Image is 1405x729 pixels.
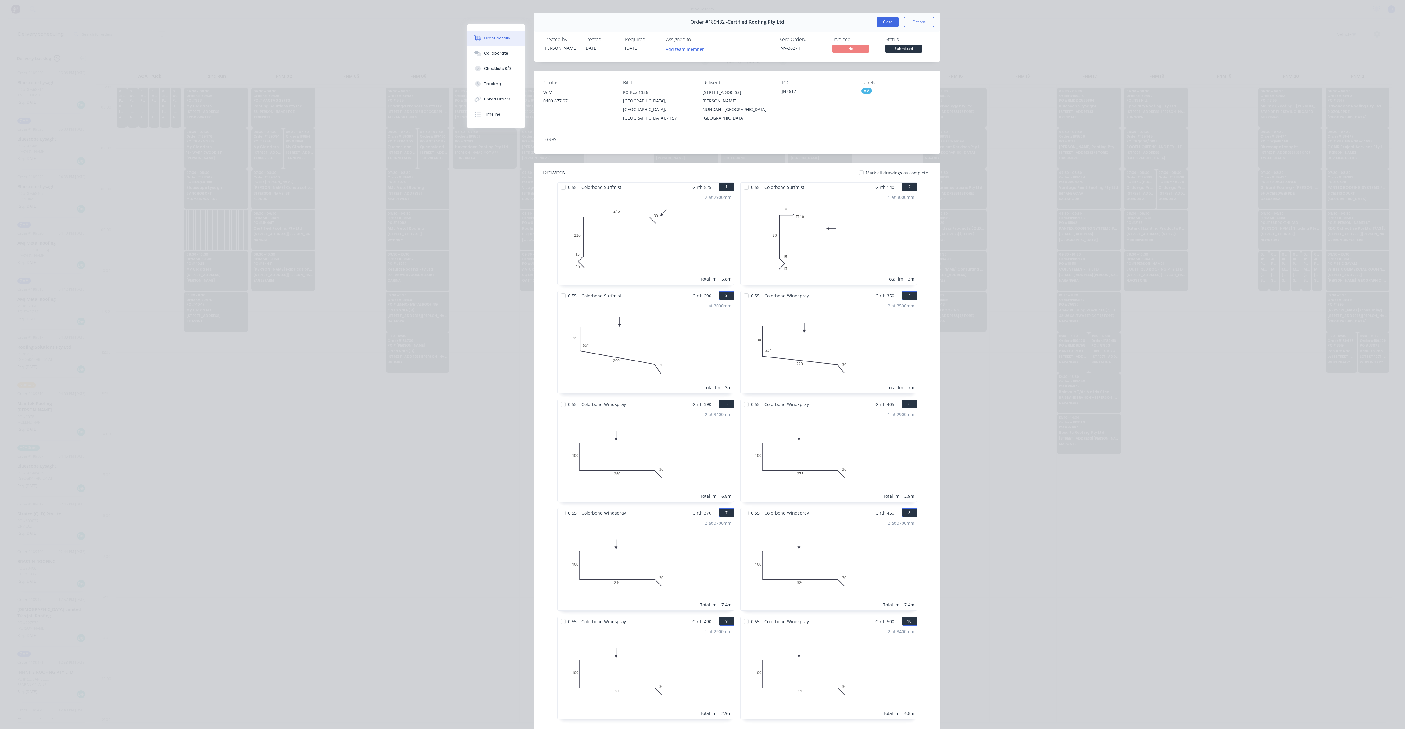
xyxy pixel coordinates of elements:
button: Timeline [467,107,525,122]
div: 0100360301 at 2900mmTotal lm2.9m [558,626,734,719]
div: Invoiced [832,37,878,42]
div: Drawings [543,169,565,176]
div: Notes [543,136,931,142]
button: Order details [467,31,525,46]
div: Total lm [700,710,717,716]
div: WIM [543,88,613,97]
div: Total lm [883,710,899,716]
div: JN4617 [782,88,852,97]
button: 9 [719,617,734,626]
div: 2 at 3400mm [705,411,731,418]
div: Bill to [623,80,693,86]
div: 7m [908,384,914,391]
span: No [832,45,869,52]
button: 8 [902,508,917,517]
div: 0100275301 at 2900mmTotal lm2.9m [741,409,917,502]
span: Colorbond Windspray [762,617,811,626]
div: 0100320302 at 3700mmTotal lm7.4m [741,517,917,610]
div: Checklists 0/0 [484,66,511,71]
div: Total lm [887,276,903,282]
span: Girth 350 [875,291,894,300]
button: 10 [902,617,917,626]
div: 7.4m [721,602,731,608]
span: 0.55 [566,508,579,517]
div: Deliver to [702,80,772,86]
div: Status [885,37,931,42]
span: Colorbond Windspray [579,508,628,517]
div: 1 at 2900mm [705,628,731,635]
div: 0100260302 at 3400mmTotal lm6.8m [558,409,734,502]
span: Certified Roofing Pty Ltd [728,19,784,25]
div: 5.8m [721,276,731,282]
div: Linked Orders [484,96,510,102]
span: Girth 390 [692,400,711,409]
div: 0400 677 971 [543,97,613,105]
div: 2 at 2900mm [705,194,731,200]
div: 3m [725,384,731,391]
span: Colorbond Windspray [579,617,628,626]
span: Mark all drawings as complete [866,170,928,176]
div: Total lm [700,493,717,499]
div: [GEOGRAPHIC_DATA], [GEOGRAPHIC_DATA], [GEOGRAPHIC_DATA], 4157 [623,97,693,122]
div: Xero Order # [779,37,825,42]
div: Tracking [484,81,501,87]
span: Colorbond Surfmist [579,291,624,300]
div: Total lm [700,276,717,282]
button: 1 [719,183,734,191]
div: Labels [861,80,931,86]
span: Girth 500 [875,617,894,626]
span: 0.55 [566,291,579,300]
button: Tracking [467,76,525,92]
span: Girth 405 [875,400,894,409]
div: INV-36274 [779,45,825,51]
div: Assigned to [666,37,727,42]
span: Colorbond Windspray [762,508,811,517]
button: 5 [719,400,734,408]
button: 6 [902,400,917,408]
span: Girth 525 [692,183,711,192]
div: Total lm [700,602,717,608]
button: Close [877,17,899,27]
div: Total lm [704,384,720,391]
button: 7 [719,508,734,517]
span: Girth 450 [875,508,894,517]
button: Collaborate [467,46,525,61]
div: WIM0400 677 971 [543,88,613,108]
span: 0.55 [749,617,762,626]
div: Total lm [883,493,899,499]
button: Submitted [885,45,922,54]
div: 0151580FE10201 at 3000mmTotal lm3m [741,192,917,285]
div: Timeline [484,112,500,117]
div: Created by [543,37,577,42]
span: [DATE] [625,45,638,51]
div: 1 at 3000mm [705,303,731,309]
div: AM [861,88,872,94]
button: Linked Orders [467,92,525,107]
span: Colorbond Windspray [762,400,811,409]
div: 01515220245302 at 2900mmTotal lm5.8m [558,192,734,285]
button: 4 [902,291,917,300]
span: Colorbond Surfmist [762,183,807,192]
div: PO [782,80,852,86]
div: Total lm [883,602,899,608]
div: [STREET_ADDRESS][PERSON_NAME]NUNDAH , [GEOGRAPHIC_DATA], [GEOGRAPHIC_DATA], [702,88,772,122]
div: 2 at 3500mm [888,303,914,309]
div: Contact [543,80,613,86]
div: [STREET_ADDRESS][PERSON_NAME] [702,88,772,105]
span: Colorbond Windspray [762,291,811,300]
span: Colorbond Surfmist [579,183,624,192]
span: Order #189482 - [690,19,728,25]
div: Created [584,37,618,42]
div: 2 at 3700mm [705,520,731,526]
div: Required [625,37,659,42]
div: 1 at 2900mm [888,411,914,418]
span: 0.55 [749,183,762,192]
div: Total lm [887,384,903,391]
button: Options [904,17,934,27]
div: PO Box 1386[GEOGRAPHIC_DATA], [GEOGRAPHIC_DATA], [GEOGRAPHIC_DATA], 4157 [623,88,693,122]
button: 2 [902,183,917,191]
span: Girth 290 [692,291,711,300]
span: Submitted [885,45,922,52]
div: 0100240302 at 3700mmTotal lm7.4m [558,517,734,610]
div: 3m [908,276,914,282]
